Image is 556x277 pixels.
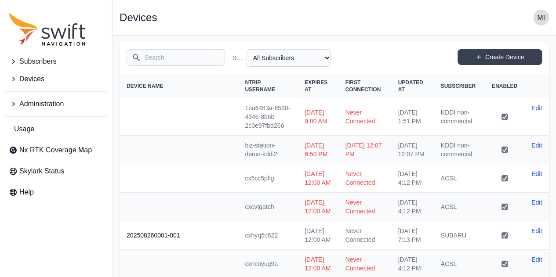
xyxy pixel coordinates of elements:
[338,98,391,136] td: Never Connected
[247,49,331,67] select: Subscriber
[345,79,381,93] span: First Connection
[391,164,433,193] td: [DATE] 4:12 PM
[238,164,298,193] td: cx5cc5pflg
[5,53,107,70] button: Subscribers
[434,193,485,221] td: ACSL
[533,10,549,25] img: user photo
[485,74,524,98] th: Enabled
[5,70,107,88] button: Devices
[238,98,298,136] td: 1ea6483a-6590-4346-8b6b-2c0e97fbd266
[298,164,338,193] td: [DATE] 12:00 AM
[531,198,542,207] a: Edit
[434,74,485,98] th: Subscriber
[391,193,433,221] td: [DATE] 4:12 PM
[238,136,298,164] td: biz-station-demo-kddi2
[238,74,298,98] th: NTRIP Username
[19,74,44,84] span: Devices
[531,227,542,235] a: Edit
[5,120,107,138] a: Usage
[5,162,107,180] a: Skylark Status
[398,79,423,93] span: Updated At
[19,166,64,176] span: Skylark Status
[338,193,391,221] td: Never Connected
[5,141,107,159] a: Nx RTK Coverage Map
[338,164,391,193] td: Never Connected
[238,193,298,221] td: cxcvtgatch
[298,98,338,136] td: [DATE] 9:00 AM
[120,221,238,250] th: 202508260001-001
[338,136,391,164] td: [DATE] 12:07 PM
[120,74,238,98] th: Device Name
[298,193,338,221] td: [DATE] 12:00 AM
[338,221,391,250] td: Never Connected
[531,169,542,178] a: Edit
[434,98,485,136] td: KDDI non-commercial
[305,79,327,93] span: Expires At
[19,145,92,155] span: Nx RTK Coverage Map
[19,99,64,109] span: Administration
[391,98,433,136] td: [DATE] 1:51 PM
[391,221,433,250] td: [DATE] 7:13 PM
[434,221,485,250] td: SUBARU
[14,124,34,134] span: Usage
[531,255,542,264] a: Edit
[5,95,107,113] button: Administration
[19,56,56,67] span: Subscribers
[458,49,542,65] a: Create Device
[391,136,433,164] td: [DATE] 12:07 PM
[531,141,542,150] a: Edit
[19,187,34,198] span: Help
[238,221,298,250] td: cxhyq5c622
[434,164,485,193] td: ACSL
[531,104,542,112] a: Edit
[434,136,485,164] td: KDDI non-commercial
[120,12,157,23] h1: Devices
[298,221,338,250] td: [DATE] 12:00 AM
[127,49,225,66] input: Search
[5,183,107,201] a: Help
[298,136,338,164] td: [DATE] 6:50 PM
[232,54,243,62] label: Subscriber Name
